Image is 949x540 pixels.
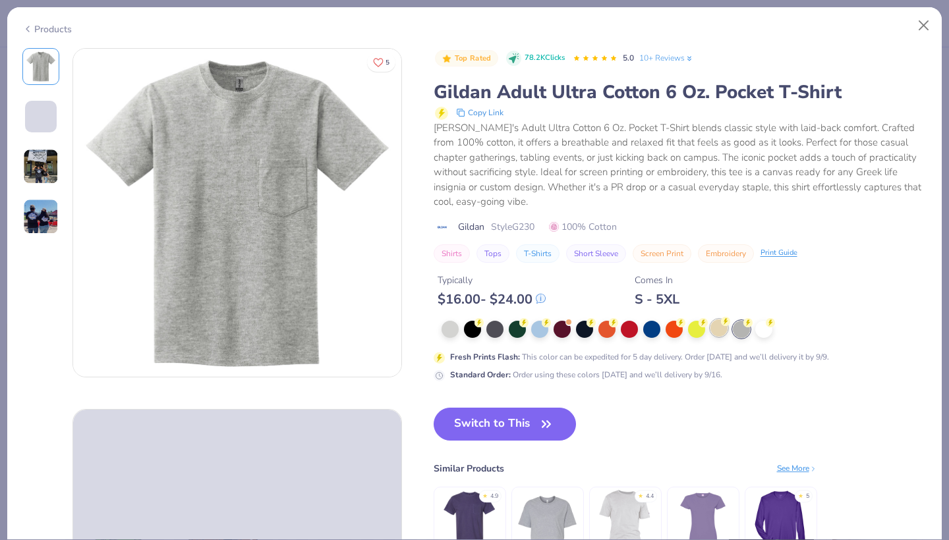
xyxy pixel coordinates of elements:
[490,492,498,501] div: 4.9
[73,49,401,377] img: Front
[22,22,72,36] div: Products
[646,492,654,501] div: 4.4
[438,291,546,308] div: $ 16.00 - $ 24.00
[476,244,509,263] button: Tops
[635,273,679,287] div: Comes In
[458,220,484,234] span: Gildan
[23,199,59,234] img: User generated content
[452,105,507,121] button: copy to clipboard
[911,13,936,38] button: Close
[566,244,626,263] button: Short Sleeve
[633,244,691,263] button: Screen Print
[516,244,560,263] button: T-Shirts
[450,352,520,362] strong: Fresh Prints Flash :
[761,248,797,259] div: Print Guide
[450,351,829,363] div: This color can be expedited for 5 day delivery. Order [DATE] and we’ll delivery it by 9/9.
[549,220,617,234] span: 100% Cotton
[491,220,534,234] span: Style G230
[434,408,577,441] button: Switch to This
[434,222,451,232] img: brand logo
[635,291,679,308] div: S - 5XL
[434,80,927,105] div: Gildan Adult Ultra Cotton 6 Oz. Pocket T-Shirt
[806,492,809,501] div: 5
[777,462,817,474] div: See More
[434,462,504,475] div: Similar Products
[434,244,470,263] button: Shirts
[367,53,395,72] button: Like
[435,50,498,67] button: Badge Button
[623,53,634,63] span: 5.0
[698,244,754,263] button: Embroidery
[25,51,57,82] img: Front
[23,149,59,184] img: User generated content
[455,55,492,62] span: Top Rated
[573,48,618,69] div: 5.0 Stars
[638,492,643,497] div: ★
[525,53,565,64] span: 78.2K Clicks
[798,492,803,497] div: ★
[442,53,452,64] img: Top Rated sort
[639,52,694,64] a: 10+ Reviews
[450,369,722,381] div: Order using these colors [DATE] and we’ll delivery by 9/16.
[386,59,389,66] span: 5
[438,273,546,287] div: Typically
[450,369,511,380] strong: Standard Order :
[482,492,488,497] div: ★
[434,121,927,209] div: [PERSON_NAME]'s Adult Ultra Cotton 6 Oz. Pocket T-Shirt blends classic style with laid-back comfo...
